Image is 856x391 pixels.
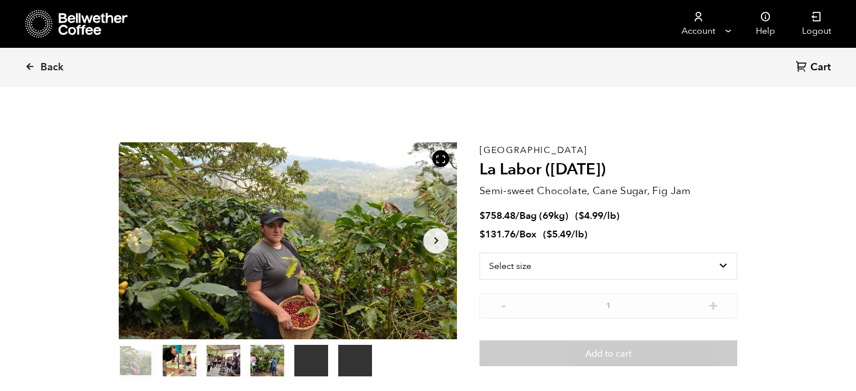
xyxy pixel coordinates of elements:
a: Cart [796,60,833,75]
span: ( ) [543,228,588,241]
h2: La Labor ([DATE]) [479,160,737,179]
span: $ [579,209,584,222]
span: Cart [810,61,831,74]
bdi: 4.99 [579,209,603,222]
span: $ [546,228,552,241]
p: Semi-sweet Chocolate, Cane Sugar, Fig Jam [479,183,737,199]
bdi: 5.49 [546,228,571,241]
span: /lb [571,228,584,241]
span: Back [41,61,64,74]
span: $ [479,209,485,222]
span: $ [479,228,485,241]
span: / [516,228,519,241]
button: - [496,299,510,310]
span: /lb [603,209,616,222]
span: / [516,209,519,222]
bdi: 131.76 [479,228,516,241]
video: Your browser does not support the video tag. [294,345,328,376]
span: Bag (69kg) [519,209,568,222]
button: Add to cart [479,340,737,366]
span: ( ) [575,209,620,222]
bdi: 758.48 [479,209,516,222]
button: + [706,299,720,310]
video: Your browser does not support the video tag. [338,345,372,376]
span: Box [519,228,536,241]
